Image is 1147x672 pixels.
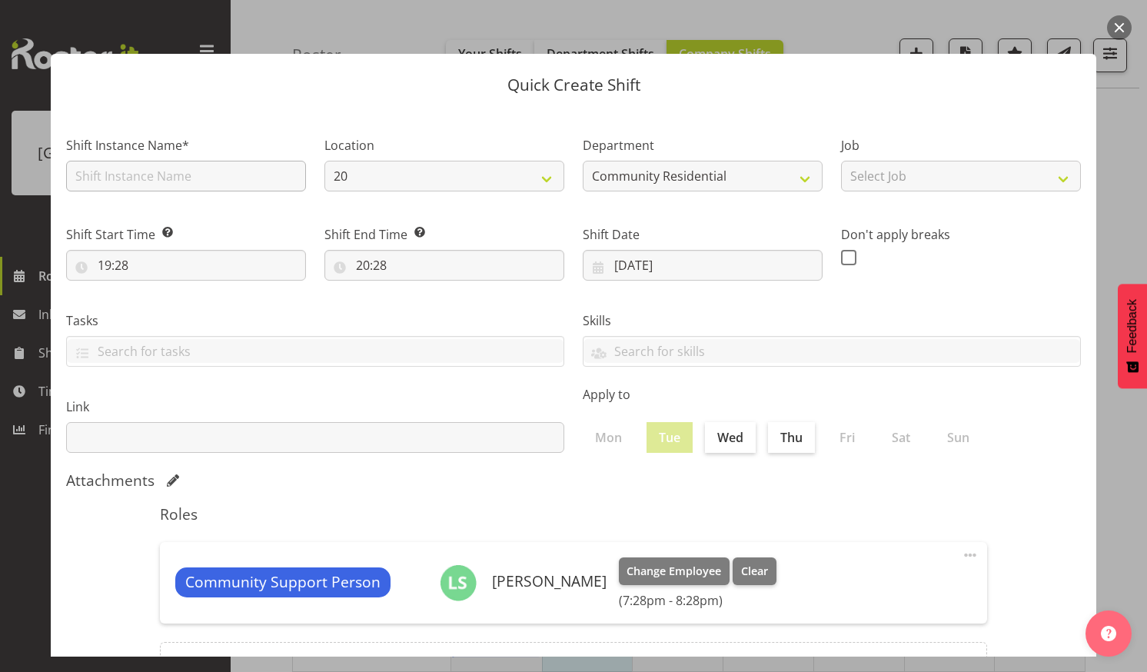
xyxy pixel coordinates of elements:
label: Apply to [583,385,1081,404]
label: Don't apply breaks [841,225,1081,244]
input: Search for tasks [67,339,564,363]
input: Click to select... [324,250,564,281]
label: Shift End Time [324,225,564,244]
input: Search for skills [583,339,1080,363]
label: Shift Start Time [66,225,306,244]
span: Feedback [1125,299,1139,353]
span: Community Support Person [185,571,381,594]
span: Clear [741,563,768,580]
label: Sat [879,422,923,453]
img: help-xxl-2.png [1101,626,1116,641]
h5: Attachments [66,471,155,490]
input: Click to select... [583,250,823,281]
label: Tue [647,422,693,453]
button: Change Employee [619,557,730,585]
label: Job [841,136,1081,155]
label: Tasks [66,311,564,330]
label: Mon [583,422,634,453]
img: leanne-smith6124.jpg [440,564,477,601]
p: Quick Create Shift [66,77,1081,93]
button: Feedback - Show survey [1118,284,1147,388]
label: Shift Date [583,225,823,244]
label: Link [66,398,564,416]
button: Clear [733,557,776,585]
label: Department [583,136,823,155]
label: Wed [705,422,756,453]
label: Thu [768,422,815,453]
h5: Roles [160,505,987,524]
label: Fri [827,422,867,453]
label: Skills [583,311,1081,330]
input: Click to select... [66,250,306,281]
label: Location [324,136,564,155]
label: Shift Instance Name* [66,136,306,155]
label: Sun [935,422,982,453]
input: Shift Instance Name [66,161,306,191]
h6: (7:28pm - 8:28pm) [619,593,776,608]
span: Change Employee [627,563,721,580]
h6: [PERSON_NAME] [492,573,607,590]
